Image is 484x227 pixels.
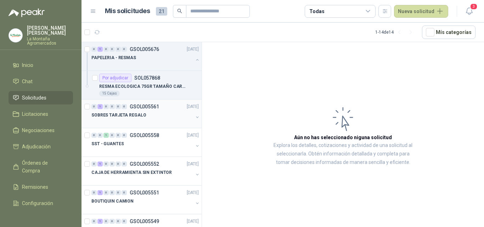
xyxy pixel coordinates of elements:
a: Negociaciones [9,124,73,137]
span: Inicio [22,61,33,69]
p: GSOL005561 [130,104,159,109]
div: 0 [91,104,97,109]
div: 1 [103,133,109,138]
div: 0 [116,190,121,195]
div: 0 [91,133,97,138]
a: 0 1 0 0 0 0 GSOL005551[DATE] BOUTIQUIN CAMION [91,188,200,211]
div: 0 [103,104,109,109]
div: 0 [122,47,127,52]
a: 0 1 0 0 0 0 GSOL005561[DATE] SOBRES TARJETA REGALO [91,102,200,125]
div: 0 [103,161,109,166]
div: 0 [116,104,121,109]
p: [DATE] [187,132,199,139]
img: Company Logo [9,29,22,42]
a: 0 1 0 0 0 0 GSOL005676[DATE] PAPELERIA - RESMAS [91,45,200,68]
span: Licitaciones [22,110,48,118]
div: 0 [97,133,103,138]
p: GSOL005551 [130,190,159,195]
p: GSOL005552 [130,161,159,166]
p: [DATE] [187,189,199,196]
p: SOL057868 [134,75,160,80]
div: 0 [91,190,97,195]
div: 0 [109,219,115,224]
a: Órdenes de Compra [9,156,73,177]
div: 0 [122,161,127,166]
div: 0 [109,47,115,52]
a: Chat [9,75,73,88]
div: 0 [103,190,109,195]
span: 21 [156,7,167,16]
button: Nueva solicitud [394,5,448,18]
div: 0 [109,161,115,166]
img: Logo peakr [9,8,45,17]
div: 0 [109,104,115,109]
div: 0 [109,190,115,195]
a: Licitaciones [9,107,73,121]
div: 0 [91,219,97,224]
a: Configuración [9,197,73,210]
a: Inicio [9,58,73,72]
span: Remisiones [22,183,48,191]
p: Explora los detalles, cotizaciones y actividad de una solicitud al seleccionarla. Obtén informaci... [273,141,413,167]
p: La Montaña Agromercados [27,37,73,45]
a: Por adjudicarSOL057868RESMA ECOLOGICA 75GR TAMAÑO CARTA15 Cajas [81,71,202,100]
div: 1 [97,190,103,195]
a: 0 0 1 0 0 0 GSOL005558[DATE] SST - GUANTES [91,131,200,154]
div: 0 [116,133,121,138]
div: 0 [122,104,127,109]
a: Remisiones [9,180,73,194]
span: 3 [470,3,478,10]
div: 0 [91,161,97,166]
div: 1 [97,104,103,109]
span: Solicitudes [22,94,46,102]
button: 3 [463,5,475,18]
div: 0 [116,161,121,166]
a: Adjudicación [9,140,73,153]
div: 0 [116,47,121,52]
p: [DATE] [187,161,199,168]
div: 0 [109,133,115,138]
p: PAPELERIA - RESMAS [91,55,136,61]
p: CAJA DE HERRAMIENTA SIN EXTINTOR [91,169,172,176]
p: RESMA ECOLOGICA 75GR TAMAÑO CARTA [99,83,187,90]
p: SST - GUANTES [91,141,124,147]
h1: Mis solicitudes [105,6,150,16]
div: 1 - 14 de 14 [375,27,416,38]
button: Mís categorías [422,25,475,39]
div: 1 [97,47,103,52]
span: Negociaciones [22,126,55,134]
div: 0 [103,47,109,52]
div: 0 [122,133,127,138]
p: [DATE] [187,218,199,225]
p: GSOL005676 [130,47,159,52]
div: 0 [116,219,121,224]
p: [DATE] [187,103,199,110]
span: Órdenes de Compra [22,159,66,175]
span: search [177,8,182,13]
p: [DATE] [187,46,199,53]
p: SOBRES TARJETA REGALO [91,112,146,119]
h3: Aún no has seleccionado niguna solicitud [294,134,392,141]
div: 0 [91,47,97,52]
div: 0 [103,219,109,224]
span: Configuración [22,199,53,207]
div: Por adjudicar [99,74,131,82]
div: 1 [97,219,103,224]
div: 0 [122,190,127,195]
a: 0 1 0 0 0 0 GSOL005552[DATE] CAJA DE HERRAMIENTA SIN EXTINTOR [91,160,200,182]
div: 0 [122,219,127,224]
p: GSOL005558 [130,133,159,138]
span: Chat [22,78,33,85]
span: Adjudicación [22,143,51,151]
div: 1 [97,161,103,166]
div: Todas [309,7,324,15]
a: Solicitudes [9,91,73,104]
div: 15 Cajas [99,91,120,96]
p: [PERSON_NAME] [PERSON_NAME] [27,25,73,35]
p: BOUTIQUIN CAMION [91,198,134,205]
p: GSOL005549 [130,219,159,224]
